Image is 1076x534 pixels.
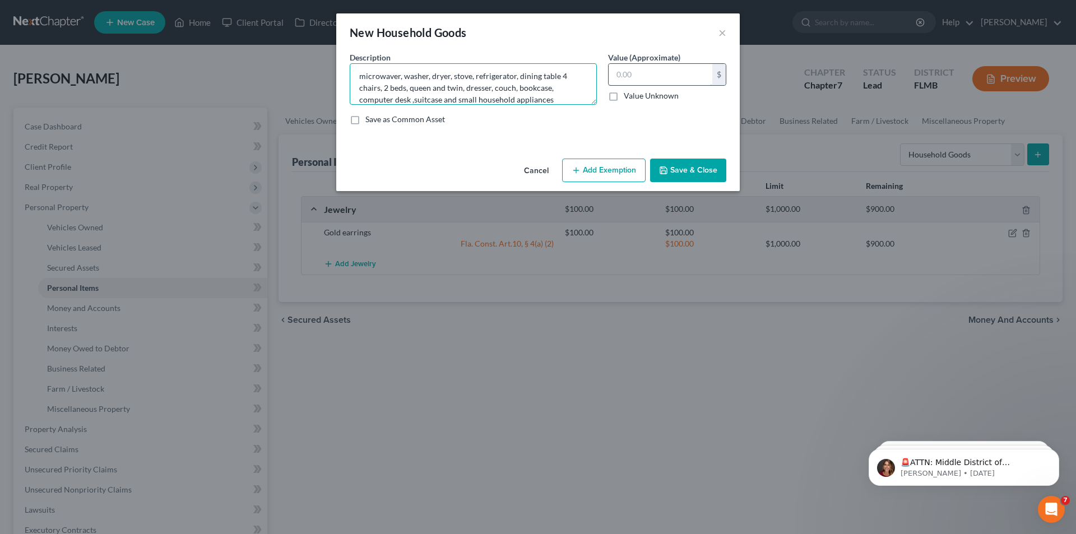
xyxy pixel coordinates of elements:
label: Value Unknown [624,90,679,101]
label: Save as Common Asset [365,114,445,125]
span: Description [350,53,391,62]
span: 🚨ATTN: Middle District of [US_STATE] The court has added a new Credit Counseling Field that we ne... [49,32,190,131]
button: × [718,26,726,39]
p: Message from Katie, sent 4w ago [49,43,193,53]
input: 0.00 [609,64,712,85]
div: $ [712,64,726,85]
button: Save & Close [650,159,726,182]
span: 7 [1061,496,1070,505]
div: New Household Goods [350,25,467,40]
label: Value (Approximate) [608,52,680,63]
iframe: Intercom notifications message [852,425,1076,504]
iframe: Intercom live chat [1038,496,1065,523]
button: Add Exemption [562,159,646,182]
button: Cancel [515,160,558,182]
